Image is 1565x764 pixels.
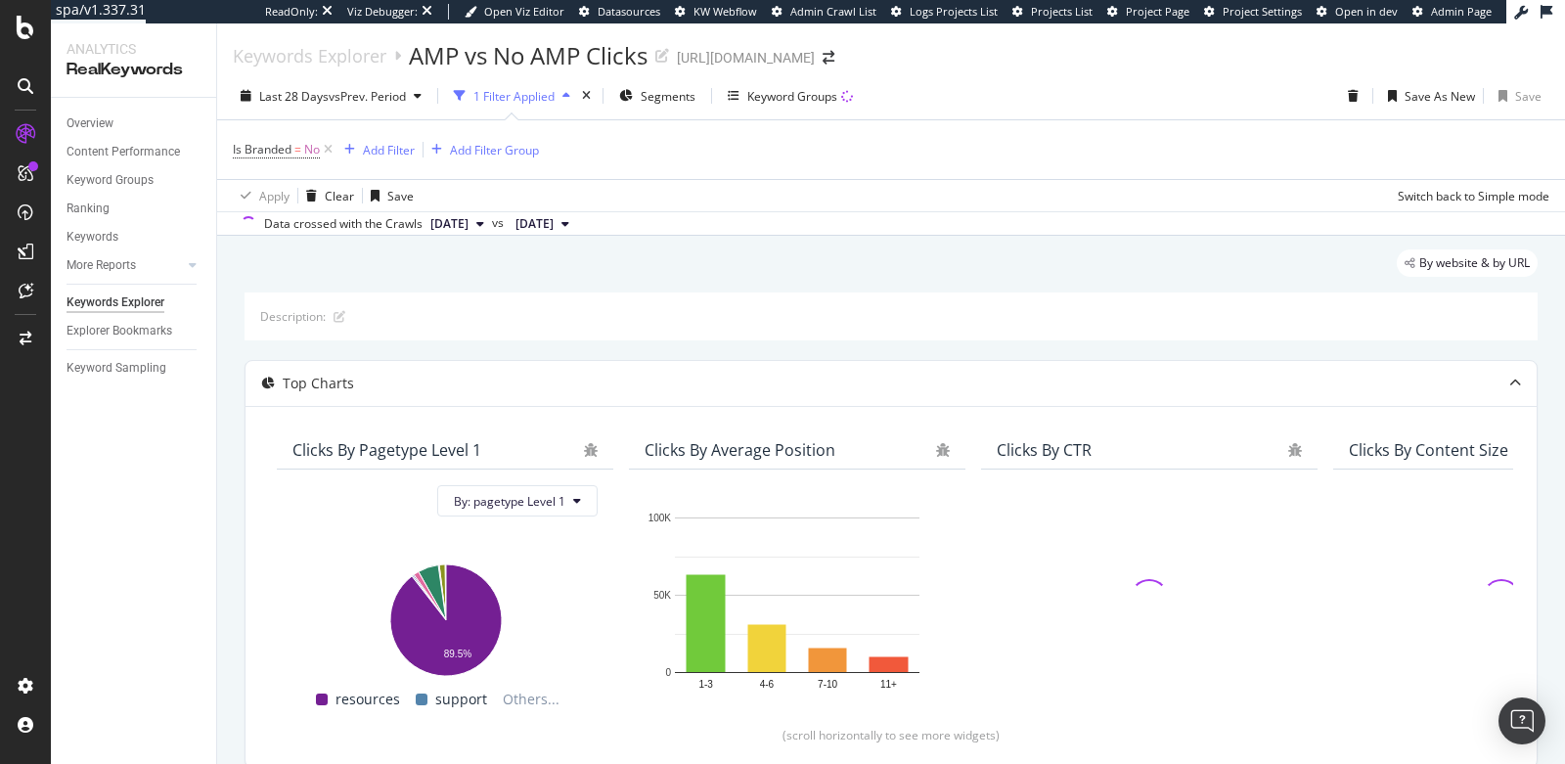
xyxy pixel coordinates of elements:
div: Clicks By Average Position [645,440,835,460]
text: 11+ [880,678,897,689]
span: Projects List [1031,4,1093,19]
svg: A chart. [292,555,598,679]
button: Add Filter Group [424,138,539,161]
span: = [294,141,301,157]
div: Explorer Bookmarks [67,321,172,341]
text: 4-6 [760,678,775,689]
div: ReadOnly: [265,4,318,20]
a: Keyword Sampling [67,358,202,379]
svg: A chart. [645,508,950,702]
span: Segments [641,88,695,105]
div: Keywords [67,227,118,247]
div: times [578,86,595,106]
button: Apply [233,180,290,211]
div: Content Performance [67,142,180,162]
text: 89.5% [444,648,471,658]
span: Others... [495,688,567,711]
span: Open in dev [1335,4,1398,19]
span: Datasources [598,4,660,19]
div: Ranking [67,199,110,219]
a: Explorer Bookmarks [67,321,202,341]
div: legacy label [1397,249,1538,277]
div: More Reports [67,255,136,276]
text: 50K [653,590,671,601]
a: Open Viz Editor [465,4,564,20]
span: 2025 Sep. 10th [430,215,469,233]
button: Save [1491,80,1542,112]
span: KW Webflow [693,4,757,19]
a: Datasources [579,4,660,20]
text: 0 [665,667,671,678]
span: Is Branded [233,141,291,157]
span: Project Settings [1223,4,1302,19]
div: Save As New [1405,88,1475,105]
div: Switch back to Simple mode [1398,188,1549,204]
span: Logs Projects List [910,4,998,19]
div: AMP vs No AMP Clicks [409,39,648,72]
div: Open Intercom Messenger [1498,697,1545,744]
a: More Reports [67,255,183,276]
text: 100K [648,513,672,523]
a: Open in dev [1317,4,1398,20]
a: Project Settings [1204,4,1302,20]
span: vs Prev. Period [329,88,406,105]
button: Switch back to Simple mode [1390,180,1549,211]
div: Viz Debugger: [347,4,418,20]
a: Project Page [1107,4,1189,20]
button: Segments [611,80,703,112]
div: Description: [260,308,326,325]
span: Admin Crawl List [790,4,876,19]
button: Save As New [1380,80,1475,112]
a: KW Webflow [675,4,757,20]
div: RealKeywords [67,59,201,81]
span: Open Viz Editor [484,4,564,19]
button: Last 28 DaysvsPrev. Period [233,80,429,112]
div: (scroll horizontally to see more widgets) [269,727,1513,743]
div: Save [1515,88,1542,105]
div: Keyword Groups [747,88,837,105]
button: Add Filter [336,138,415,161]
span: 2025 Aug. 13th [515,215,554,233]
div: [URL][DOMAIN_NAME] [677,48,815,67]
text: 1-3 [698,678,713,689]
span: resources [335,688,400,711]
button: [DATE] [423,212,492,236]
div: Data crossed with the Crawls [264,215,423,233]
div: arrow-right-arrow-left [823,51,834,65]
span: By: pagetype Level 1 [454,493,565,510]
a: Projects List [1012,4,1093,20]
div: Analytics [67,39,201,59]
div: 1 Filter Applied [473,88,555,105]
span: Project Page [1126,4,1189,19]
a: Keyword Groups [67,170,202,191]
div: Keywords Explorer [67,292,164,313]
a: Overview [67,113,202,134]
button: Save [363,180,414,211]
button: [DATE] [508,212,577,236]
div: Save [387,188,414,204]
div: Top Charts [283,374,354,393]
a: Keywords [67,227,202,247]
div: Clicks By CTR [997,440,1092,460]
div: Clear [325,188,354,204]
button: 1 Filter Applied [446,80,578,112]
a: Logs Projects List [891,4,998,20]
span: vs [492,214,508,232]
a: Admin Page [1412,4,1492,20]
div: bug [584,443,598,457]
div: Overview [67,113,113,134]
a: Ranking [67,199,202,219]
div: bug [1288,443,1302,457]
a: Keywords Explorer [67,292,202,313]
div: Apply [259,188,290,204]
span: By website & by URL [1419,257,1530,269]
div: Keyword Sampling [67,358,166,379]
a: Admin Crawl List [772,4,876,20]
span: Last 28 Days [259,88,329,105]
div: Add Filter [363,142,415,158]
text: 7-10 [818,678,837,689]
div: Keyword Groups [67,170,154,191]
button: Keyword Groups [720,80,861,112]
